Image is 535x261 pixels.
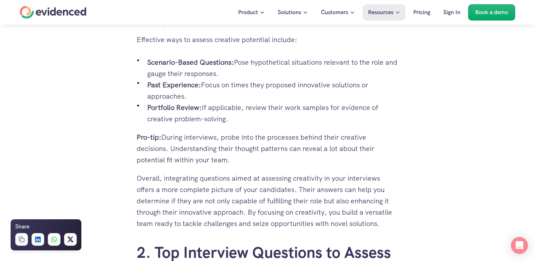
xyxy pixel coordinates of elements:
p: Solutions [278,8,301,17]
strong: Past Experience: [147,80,201,89]
p: Focus on times they proposed innovative solutions or approaches. [147,79,398,102]
strong: Portfolio Review: [147,103,202,112]
p: If applicable, review their work samples for evidence of creative problem-solving. [147,102,398,124]
p: Overall, integrating questions aimed at assessing creativity in your interviews offers a more com... [137,173,398,229]
p: Pricing [413,8,430,17]
a: Sign In [438,4,466,21]
p: Book a demo [475,8,508,17]
a: Home [20,6,86,19]
div: Open Intercom Messenger [511,237,528,254]
p: Pose hypothetical situations relevant to the role and gauge their responses. [147,57,398,79]
a: Pricing [408,4,436,21]
p: Customers [321,8,348,17]
strong: Scenario-Based Questions: [147,58,234,67]
p: Resources [368,8,393,17]
h6: Share [15,222,29,231]
p: Sign In [443,8,460,17]
strong: Pro-tip: [137,133,161,142]
a: Book a demo [468,4,515,21]
p: During interviews, probe into the processes behind their creative decisions. Understanding their ... [137,132,398,166]
p: Product [238,8,258,17]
